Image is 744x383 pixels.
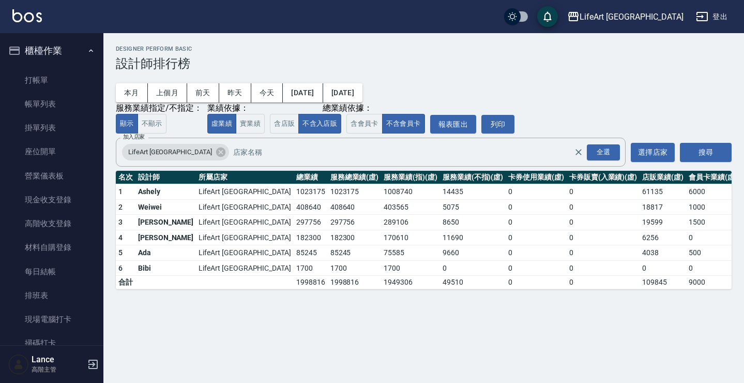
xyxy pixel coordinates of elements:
[12,9,42,22] img: Logo
[116,276,135,289] td: 合計
[686,215,740,230] td: 1500
[135,215,196,230] td: [PERSON_NAME]
[640,230,686,245] td: 6256
[506,215,567,230] td: 0
[294,260,328,276] td: 1700
[294,171,328,184] th: 總業績
[587,144,620,160] div: 全選
[640,184,686,200] td: 61135
[563,6,688,27] button: LifeArt [GEOGRAPHIC_DATA]
[640,276,686,289] td: 109845
[381,245,440,261] td: 75585
[328,215,382,230] td: 297756
[122,144,229,160] div: LifeArt [GEOGRAPHIC_DATA]
[440,199,506,215] td: 5075
[328,230,382,245] td: 182300
[323,83,362,102] button: [DATE]
[32,365,84,374] p: 高階主管
[118,218,123,226] span: 3
[294,199,328,215] td: 408640
[4,164,99,188] a: 營業儀表板
[270,103,424,114] div: 總業績依據：
[4,331,99,355] a: 掃碼打卡
[631,143,675,162] button: 選擇店家
[116,103,202,114] div: 服務業績指定/不指定：
[692,7,732,26] button: 登出
[298,114,341,134] button: 不含入店販
[506,245,567,261] td: 0
[686,260,740,276] td: 0
[680,143,732,162] button: 搜尋
[430,115,477,134] button: 報表匯出
[118,264,123,272] span: 6
[328,184,382,200] td: 1023175
[207,103,265,114] div: 業績依據：
[640,215,686,230] td: 19599
[567,245,640,261] td: 0
[567,199,640,215] td: 0
[506,199,567,215] td: 0
[686,245,740,261] td: 500
[270,114,299,134] button: 含店販
[4,188,99,212] a: 現金收支登錄
[4,307,99,331] a: 現場電腦打卡
[116,56,732,71] h3: 設計師排行榜
[686,199,740,215] td: 1000
[506,171,567,184] th: 卡券使用業績(虛)
[122,147,218,157] span: LifeArt [GEOGRAPHIC_DATA]
[196,245,294,261] td: LifeArt [GEOGRAPHIC_DATA]
[506,260,567,276] td: 0
[381,215,440,230] td: 289106
[481,115,514,134] button: 列印
[135,245,196,261] td: Ada
[196,171,294,184] th: 所屬店家
[118,248,123,257] span: 5
[4,68,99,92] a: 打帳單
[537,6,558,27] button: save
[440,230,506,245] td: 11690
[4,212,99,235] a: 高階收支登錄
[135,171,196,184] th: 設計師
[4,116,99,140] a: 掛單列表
[328,171,382,184] th: 服務總業績(虛)
[283,83,323,102] button: [DATE]
[640,199,686,215] td: 18817
[4,37,99,64] button: 櫃檯作業
[506,184,567,200] td: 0
[148,83,187,102] button: 上個月
[294,245,328,261] td: 85245
[187,83,219,102] button: 前天
[567,184,640,200] td: 0
[381,199,440,215] td: 403565
[640,171,686,184] th: 店販業績(虛)
[567,230,640,245] td: 0
[4,235,99,259] a: 材料自購登錄
[196,230,294,245] td: LifeArt [GEOGRAPHIC_DATA]
[4,92,99,116] a: 帳單列表
[381,260,440,276] td: 1700
[251,83,283,102] button: 今天
[4,140,99,164] a: 座位開單
[686,276,740,289] td: 9000
[686,230,740,245] td: 0
[118,203,123,211] span: 2
[116,83,148,102] button: 本月
[346,114,383,134] button: 含會員卡
[580,10,684,23] div: LifeArt [GEOGRAPHIC_DATA]
[219,83,251,102] button: 昨天
[294,184,328,200] td: 1023175
[32,355,84,365] h5: Lance
[8,354,29,375] img: Person
[328,260,382,276] td: 1700
[135,230,196,245] td: [PERSON_NAME]
[207,114,236,134] button: 虛業績
[116,171,135,184] th: 名次
[236,114,265,134] button: 實業績
[138,114,166,134] button: 不顯示
[440,171,506,184] th: 服務業績(不指)(虛)
[116,46,732,52] h2: Designer Perform Basic
[328,199,382,215] td: 408640
[381,171,440,184] th: 服務業績(指)(虛)
[567,171,640,184] th: 卡券販賣(入業績)(虛)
